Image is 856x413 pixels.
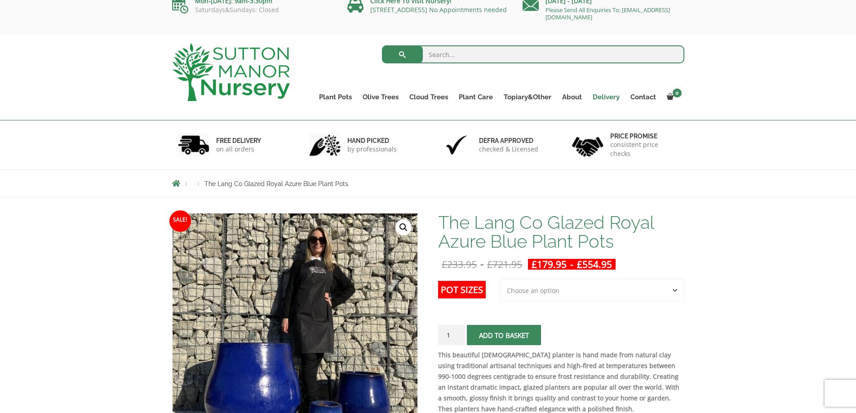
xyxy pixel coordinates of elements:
[438,281,486,298] label: Pot Sizes
[487,258,492,271] span: £
[661,91,684,103] a: 0
[610,140,679,158] p: consistent price checks
[532,258,537,271] span: £
[442,258,477,271] bdi: 233.95
[532,258,567,271] bdi: 179.95
[347,145,397,154] p: by professionals
[610,132,679,140] h6: Price promise
[204,180,348,187] span: The Lang Co Glazed Royal Azure Blue Plant Pots
[528,259,616,270] ins: -
[395,219,412,235] a: View full-screen image gallery
[479,137,538,145] h6: Defra approved
[438,325,465,345] input: Product quantity
[546,6,670,21] a: Please Send All Enquiries To: [EMAIL_ADDRESS][DOMAIN_NAME]
[172,43,290,101] img: logo
[172,6,334,13] p: Saturdays&Sundays: Closed
[625,91,661,103] a: Contact
[587,91,625,103] a: Delivery
[347,137,397,145] h6: hand picked
[404,91,453,103] a: Cloud Trees
[438,213,684,251] h1: The Lang Co Glazed Royal Azure Blue Plant Pots
[479,145,538,154] p: checked & Licensed
[487,258,522,271] bdi: 721.95
[314,91,357,103] a: Plant Pots
[169,210,191,232] span: Sale!
[370,5,507,14] a: [STREET_ADDRESS] No Appointments needed
[498,91,557,103] a: Topiary&Other
[453,91,498,103] a: Plant Care
[577,258,582,271] span: £
[577,258,612,271] bdi: 554.95
[438,351,679,413] strong: This beautiful [DEMOGRAPHIC_DATA] planter is hand made from natural clay using traditional artisa...
[441,133,472,156] img: 3.jpg
[172,180,684,187] nav: Breadcrumbs
[467,325,541,345] button: Add to basket
[438,259,526,270] del: -
[442,258,447,271] span: £
[382,45,684,63] input: Search...
[178,133,209,156] img: 1.jpg
[216,145,261,154] p: on all orders
[216,137,261,145] h6: FREE DELIVERY
[572,131,603,159] img: 4.jpg
[357,91,404,103] a: Olive Trees
[557,91,587,103] a: About
[673,89,682,98] span: 0
[309,133,341,156] img: 2.jpg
